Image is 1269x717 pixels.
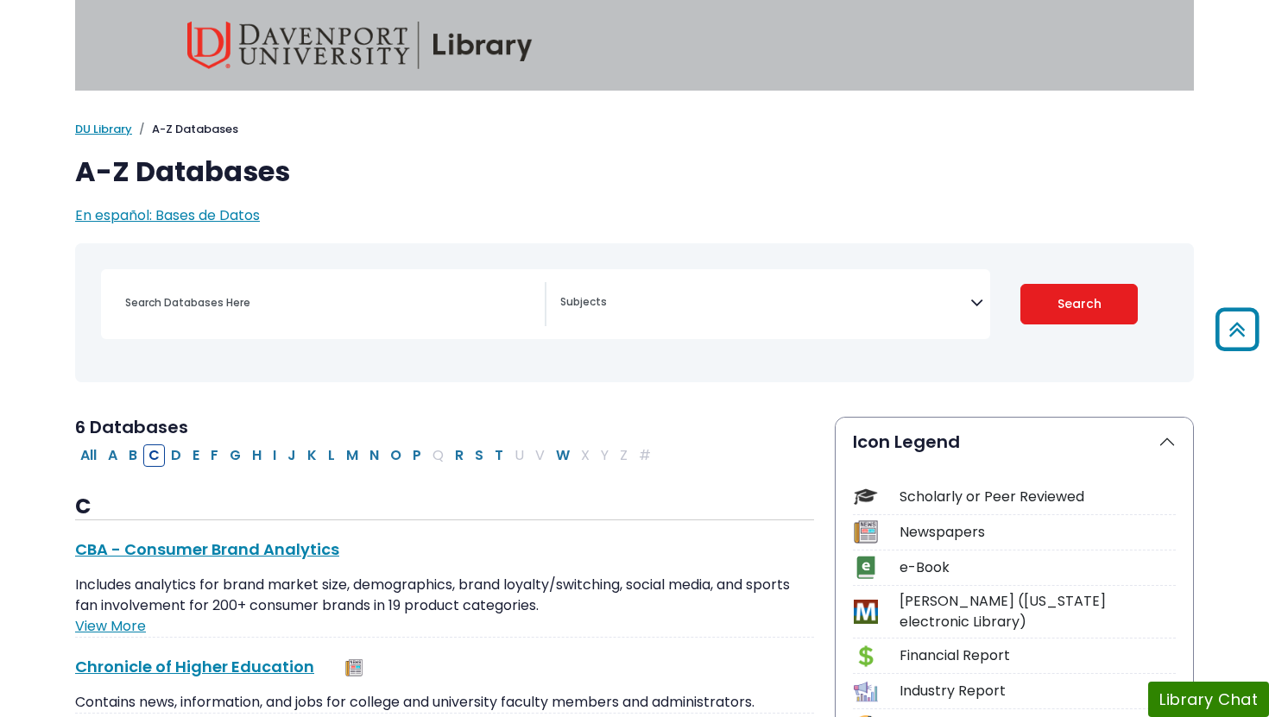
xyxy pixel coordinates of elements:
[385,444,407,467] button: Filter Results O
[854,645,877,668] img: Icon Financial Report
[900,557,1176,578] div: e-Book
[489,444,508,467] button: Filter Results T
[854,485,877,508] img: Icon Scholarly or Peer Reviewed
[900,681,1176,701] div: Industry Report
[854,680,877,703] img: Icon Industry Report
[75,692,814,713] p: Contains news, information, and jobs for college and university faculty members and administrators.
[75,121,132,137] a: DU Library
[75,538,339,560] a: CBA - Consumer Brand Analytics
[551,444,575,467] button: Filter Results W
[854,600,877,623] img: Icon MeL (Michigan electronic Library)
[345,659,363,676] img: Newspapers
[224,444,246,467] button: Filter Results G
[75,575,814,616] p: Includes analytics for brand market size, demographics, brand loyalty/switching, social media, an...
[75,243,1194,382] nav: Search filters
[103,444,123,467] button: Filter Results A
[132,121,238,138] li: A-Z Databases
[75,494,814,520] h3: C
[75,415,188,439] span: 6 Databases
[364,444,384,467] button: Filter Results N
[268,444,281,467] button: Filter Results I
[900,645,1176,666] div: Financial Report
[341,444,363,467] button: Filter Results M
[560,297,970,311] textarea: Search
[836,418,1193,466] button: Icon Legend
[75,444,102,467] button: All
[166,444,186,467] button: Filter Results D
[205,444,224,467] button: Filter Results F
[187,444,205,467] button: Filter Results E
[900,522,1176,543] div: Newspapers
[143,444,165,467] button: Filter Results C
[323,444,340,467] button: Filter Results L
[900,487,1176,507] div: Scholarly or Peer Reviewed
[75,656,314,677] a: Chronicle of Higher Education
[123,444,142,467] button: Filter Results B
[450,444,469,467] button: Filter Results R
[187,22,533,69] img: Davenport University Library
[75,155,1194,188] h1: A-Z Databases
[854,556,877,579] img: Icon e-Book
[302,444,322,467] button: Filter Results K
[1020,284,1139,324] button: Submit for Search Results
[75,444,658,464] div: Alpha-list to filter by first letter of database name
[854,520,877,544] img: Icon Newspapers
[282,444,301,467] button: Filter Results J
[75,121,1194,138] nav: breadcrumb
[75,616,146,636] a: View More
[407,444,426,467] button: Filter Results P
[1148,682,1269,717] button: Library Chat
[75,205,260,225] a: En español: Bases de Datos
[1209,315,1265,343] a: Back to Top
[115,290,545,315] input: Search database by title or keyword
[470,444,489,467] button: Filter Results S
[247,444,267,467] button: Filter Results H
[900,591,1176,632] div: [PERSON_NAME] ([US_STATE] electronic Library)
